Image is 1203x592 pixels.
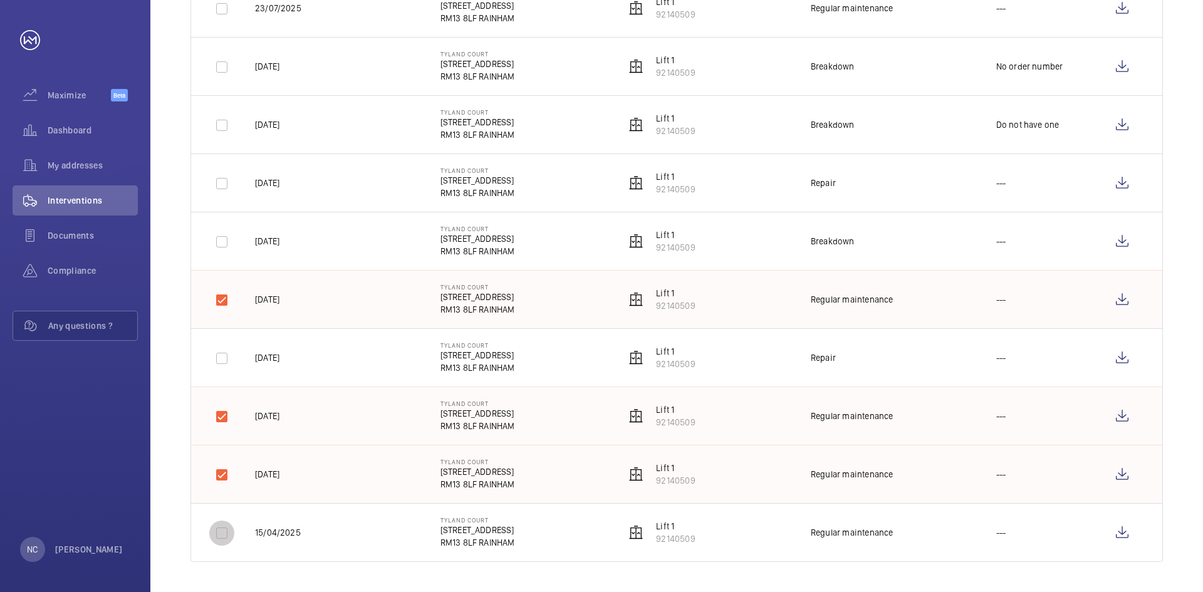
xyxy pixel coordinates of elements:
[440,458,515,465] p: Tyland Court
[996,177,1006,189] p: ---
[440,245,515,257] p: RM13 8LF RAINHAM
[996,2,1006,14] p: ---
[440,116,515,128] p: [STREET_ADDRESS]
[48,194,138,207] span: Interventions
[440,516,515,524] p: Tyland Court
[440,478,515,491] p: RM13 8LF RAINHAM
[628,234,643,249] img: elevator.svg
[48,229,138,242] span: Documents
[656,358,695,370] p: 92140509
[255,410,279,422] p: [DATE]
[996,468,1006,480] p: ---
[255,526,301,539] p: 15/04/2025
[440,167,515,174] p: Tyland Court
[996,293,1006,306] p: ---
[656,462,695,474] p: Lift 1
[255,293,279,306] p: [DATE]
[440,225,515,232] p: Tyland Court
[628,467,643,482] img: elevator.svg
[440,303,515,316] p: RM13 8LF RAINHAM
[48,319,137,332] span: Any questions ?
[656,416,695,428] p: 92140509
[811,351,836,364] div: Repair
[656,520,695,532] p: Lift 1
[996,351,1006,364] p: ---
[440,291,515,303] p: [STREET_ADDRESS]
[27,543,38,556] p: NC
[996,526,1006,539] p: ---
[628,408,643,423] img: elevator.svg
[811,60,855,73] div: Breakdown
[656,532,695,545] p: 92140509
[811,468,893,480] div: Regular maintenance
[440,187,515,199] p: RM13 8LF RAINHAM
[656,66,695,79] p: 92140509
[255,177,279,189] p: [DATE]
[440,420,515,432] p: RM13 8LF RAINHAM
[811,526,893,539] div: Regular maintenance
[628,1,643,16] img: elevator.svg
[440,524,515,536] p: [STREET_ADDRESS]
[628,59,643,74] img: elevator.svg
[440,361,515,374] p: RM13 8LF RAINHAM
[656,54,695,66] p: Lift 1
[255,468,279,480] p: [DATE]
[440,400,515,407] p: Tyland Court
[440,70,515,83] p: RM13 8LF RAINHAM
[996,118,1060,131] p: Do not have one
[628,350,643,365] img: elevator.svg
[811,410,893,422] div: Regular maintenance
[440,128,515,141] p: RM13 8LF RAINHAM
[440,283,515,291] p: Tyland Court
[48,124,138,137] span: Dashboard
[656,125,695,137] p: 92140509
[656,241,695,254] p: 92140509
[440,407,515,420] p: [STREET_ADDRESS]
[656,287,695,299] p: Lift 1
[656,8,695,21] p: 92140509
[628,292,643,307] img: elevator.svg
[255,235,279,247] p: [DATE]
[55,543,123,556] p: [PERSON_NAME]
[628,175,643,190] img: elevator.svg
[255,118,279,131] p: [DATE]
[656,112,695,125] p: Lift 1
[996,410,1006,422] p: ---
[628,117,643,132] img: elevator.svg
[996,60,1063,73] p: No order number
[255,2,301,14] p: 23/07/2025
[656,345,695,358] p: Lift 1
[440,465,515,478] p: [STREET_ADDRESS]
[656,299,695,312] p: 92140509
[48,89,111,101] span: Maximize
[811,293,893,306] div: Regular maintenance
[440,349,515,361] p: [STREET_ADDRESS]
[440,50,515,58] p: Tyland Court
[628,525,643,540] img: elevator.svg
[656,170,695,183] p: Lift 1
[255,351,279,364] p: [DATE]
[48,264,138,277] span: Compliance
[440,108,515,116] p: Tyland Court
[111,89,128,101] span: Beta
[656,403,695,416] p: Lift 1
[656,474,695,487] p: 92140509
[811,2,893,14] div: Regular maintenance
[440,12,515,24] p: RM13 8LF RAINHAM
[48,159,138,172] span: My addresses
[255,60,279,73] p: [DATE]
[811,235,855,247] div: Breakdown
[440,341,515,349] p: Tyland Court
[656,229,695,241] p: Lift 1
[440,58,515,70] p: [STREET_ADDRESS]
[440,536,515,549] p: RM13 8LF RAINHAM
[811,177,836,189] div: Repair
[440,232,515,245] p: [STREET_ADDRESS]
[440,174,515,187] p: [STREET_ADDRESS]
[811,118,855,131] div: Breakdown
[996,235,1006,247] p: ---
[656,183,695,195] p: 92140509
